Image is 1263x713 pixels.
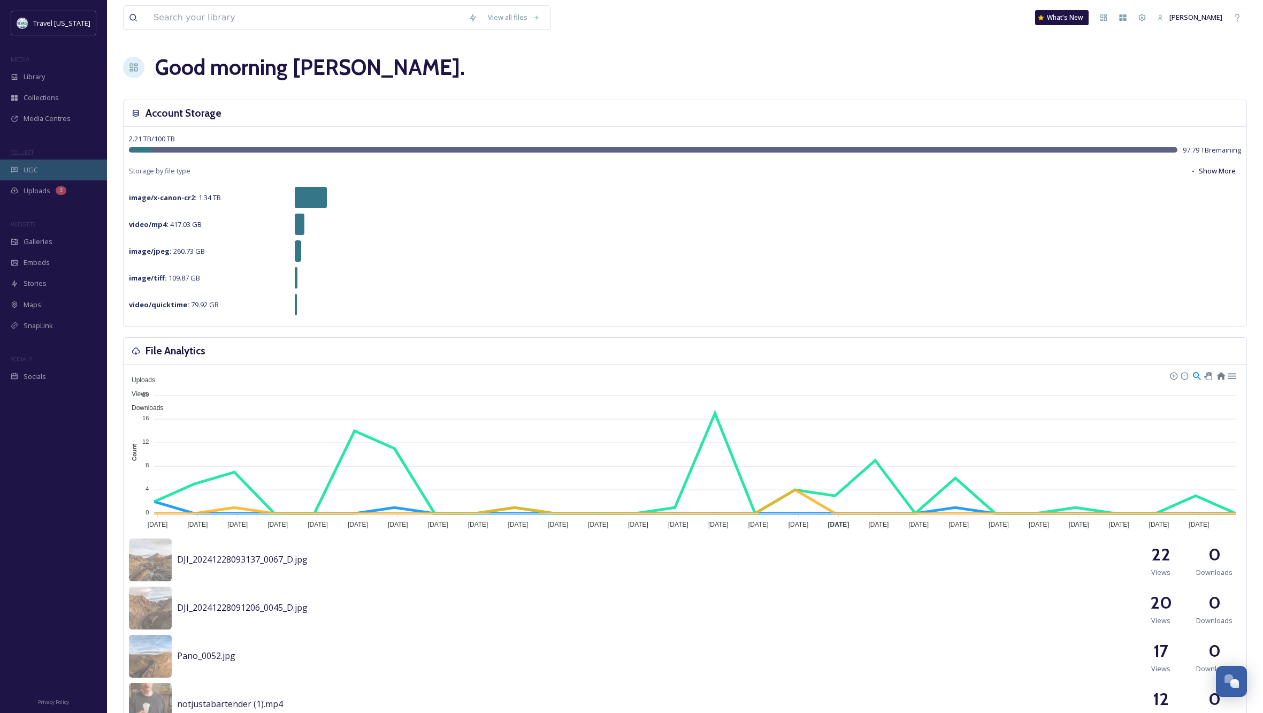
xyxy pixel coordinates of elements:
[129,166,190,176] span: Storage by file type
[588,521,608,528] tspan: [DATE]
[24,93,59,103] span: Collections
[24,237,52,247] span: Galleries
[308,521,328,528] tspan: [DATE]
[129,219,202,229] span: 417.03 GB
[1227,370,1236,380] div: Menu
[227,521,248,528] tspan: [DATE]
[1069,521,1089,528] tspan: [DATE]
[1109,521,1129,528] tspan: [DATE]
[24,278,47,289] span: Stories
[1208,638,1221,664] h2: 0
[24,257,50,268] span: Embeds
[1208,686,1221,712] h2: 0
[131,444,137,461] text: Count
[1152,7,1228,28] a: [PERSON_NAME]
[33,18,90,28] span: Travel [US_STATE]
[148,521,168,528] tspan: [DATE]
[146,509,149,515] tspan: 0
[1216,666,1247,697] button: Open Chat
[1149,521,1169,528] tspan: [DATE]
[348,521,368,528] tspan: [DATE]
[483,7,545,28] a: View all files
[1151,567,1170,578] span: Views
[1180,371,1188,379] div: Zoom Out
[508,521,529,528] tspan: [DATE]
[1169,371,1177,379] div: Zoom In
[1153,638,1168,664] h2: 17
[11,355,32,363] span: SOCIALS
[146,462,149,468] tspan: 8
[146,343,205,359] h3: File Analytics
[129,193,197,202] strong: image/x-canon-cr2 :
[148,6,463,29] input: Search your library
[708,521,729,528] tspan: [DATE]
[177,602,308,613] span: DJI_20241228091206_0045_D.jpg
[177,650,235,662] span: Pano_0052.jpg
[129,246,172,256] strong: image/jpeg :
[1204,372,1211,378] div: Panning
[628,521,648,528] tspan: [DATE]
[1184,161,1241,181] button: Show More
[129,300,189,309] strong: video/quicktime :
[1029,521,1049,528] tspan: [DATE]
[38,699,69,706] span: Privacy Policy
[989,521,1009,528] tspan: [DATE]
[129,193,221,202] span: 1.34 TB
[56,186,66,195] div: 3
[129,273,167,283] strong: image/tiff :
[142,415,149,421] tspan: 16
[129,134,175,143] span: 2.21 TB / 100 TB
[1196,567,1233,578] span: Downloads
[146,105,221,121] h3: Account Storage
[24,371,46,382] span: Socials
[1216,370,1225,380] div: Reset Zoom
[948,521,969,528] tspan: [DATE]
[1035,10,1089,25] a: What's New
[11,148,34,156] span: COLLECT
[1196,616,1233,626] span: Downloads
[24,72,45,82] span: Library
[24,321,53,331] span: SnapLink
[1151,616,1170,626] span: Views
[177,698,283,710] span: notjustabartender (1).mp4
[124,376,155,384] span: Uploads
[668,521,688,528] tspan: [DATE]
[1151,664,1170,674] span: Views
[267,521,288,528] tspan: [DATE]
[1208,542,1221,567] h2: 0
[1189,521,1209,528] tspan: [DATE]
[155,51,465,84] h1: Good morning [PERSON_NAME] .
[11,55,29,63] span: MEDIA
[1150,590,1172,616] h2: 20
[1208,590,1221,616] h2: 0
[24,165,38,175] span: UGC
[1153,686,1169,712] h2: 12
[11,220,35,228] span: WIDGETS
[129,273,200,283] span: 109.87 GB
[868,521,889,528] tspan: [DATE]
[908,521,929,528] tspan: [DATE]
[142,391,149,397] tspan: 20
[1192,370,1201,380] div: Selection Zoom
[468,521,488,528] tspan: [DATE]
[38,695,69,708] a: Privacy Policy
[129,635,172,678] img: 7cfffa9e-971b-4eac-be14-8c60799adcf1.jpg
[1183,145,1241,155] span: 97.79 TB remaining
[17,18,28,28] img: download.jpeg
[146,486,149,492] tspan: 4
[24,300,41,310] span: Maps
[828,521,849,528] tspan: [DATE]
[124,390,149,398] span: Views
[129,538,172,581] img: 5fb2b0d9-508f-4c83-a3ab-176607d80a0f.jpg
[24,186,50,196] span: Uploads
[187,521,208,528] tspan: [DATE]
[129,246,205,256] span: 260.73 GB
[1169,12,1222,22] span: [PERSON_NAME]
[548,521,568,528] tspan: [DATE]
[177,553,308,565] span: DJI_20241228093137_0067_D.jpg
[1151,542,1170,567] h2: 22
[129,300,219,309] span: 79.92 GB
[789,521,809,528] tspan: [DATE]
